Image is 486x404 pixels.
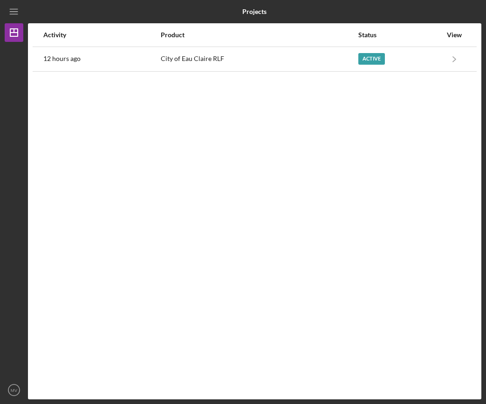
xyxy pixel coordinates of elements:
[358,53,385,65] div: Active
[5,381,23,399] button: MV
[358,31,442,39] div: Status
[43,55,81,62] time: 2025-08-19 14:11
[443,31,466,39] div: View
[11,388,18,393] text: MV
[161,31,357,39] div: Product
[242,8,267,15] b: Projects
[43,31,160,39] div: Activity
[161,47,357,71] div: City of Eau Claire RLF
